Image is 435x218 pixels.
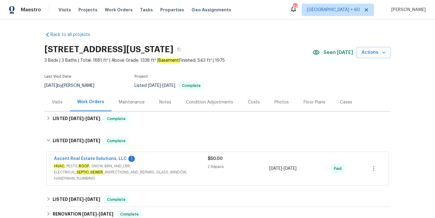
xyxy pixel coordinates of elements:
[53,196,100,203] h6: LISTED
[274,99,289,105] div: Photos
[361,49,386,56] span: Actions
[340,99,352,105] div: Cases
[59,7,71,13] span: Visits
[173,44,184,55] button: Copy Address
[53,115,100,123] h6: LISTED
[148,84,161,88] span: [DATE]
[21,7,41,13] span: Maestro
[160,7,184,13] span: Properties
[77,99,104,105] div: Work Orders
[191,7,231,13] span: Geo Assignments
[104,116,128,122] span: Complete
[52,99,62,105] div: Visits
[158,58,179,63] em: Basement
[53,137,100,145] h6: LISTED
[44,131,391,151] div: LISTED [DATE]-[DATE]Complete
[148,84,175,88] span: -
[389,7,426,13] span: [PERSON_NAME]
[69,138,84,143] span: [DATE]
[105,7,133,13] span: Work Orders
[140,8,153,12] span: Tasks
[180,84,203,88] span: Complete
[54,163,208,181] span: , PESTS, , SNOW, BRN_AND_LRR, ELECTRICAL, , _INSPECTIONS_AND_REPAIRS, GLASS_WINDOW, HANDYMAN, PLU...
[69,116,84,121] span: [DATE]
[82,212,113,216] span: -
[186,99,233,105] div: Condition Adjustments
[357,47,391,58] button: Actions
[208,164,269,170] div: 2 Repairs
[44,75,71,78] span: Last Visit Date
[85,138,100,143] span: [DATE]
[248,99,260,105] div: Costs
[323,49,353,56] span: Seen [DATE]
[128,156,135,162] div: 1
[90,170,103,174] em: SEWER
[134,84,204,88] span: Listed
[307,7,360,13] span: [GEOGRAPHIC_DATA] + 60
[104,138,128,144] span: Complete
[78,7,97,13] span: Projects
[293,4,297,10] div: 629
[69,197,84,201] span: [DATE]
[284,166,297,171] span: [DATE]
[134,75,148,78] span: Project
[85,116,100,121] span: [DATE]
[53,211,113,218] h6: RENOVATION
[82,212,97,216] span: [DATE]
[69,116,100,121] span: -
[44,46,173,53] h2: [STREET_ADDRESS][US_STATE]
[159,99,171,105] div: Notes
[304,99,325,105] div: Floor Plans
[269,166,282,171] span: [DATE]
[44,57,312,64] span: 3 Beds | 3 Baths | Total: 1881 ft² | Above Grade: 1338 ft² | Finished: 543 ft² | 1975
[334,165,344,172] span: Paid
[44,111,391,126] div: LISTED [DATE]-[DATE]Complete
[104,197,128,203] span: Complete
[69,197,100,201] span: -
[208,157,223,161] span: $50.00
[76,170,89,174] em: SEPTIC
[78,164,89,168] em: ROOF
[44,192,391,207] div: LISTED [DATE]-[DATE]Complete
[54,164,65,168] em: HVAC
[269,165,297,172] span: -
[162,84,175,88] span: [DATE]
[44,32,103,38] a: Back to all projects
[118,211,141,217] span: Complete
[119,99,145,105] div: Maintenance
[44,82,102,89] div: by [PERSON_NAME]
[44,84,57,88] span: [DATE]
[99,212,113,216] span: [DATE]
[69,138,100,143] span: -
[54,157,127,161] a: Ascent Real Estate Solutions, LLC
[85,197,100,201] span: [DATE]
